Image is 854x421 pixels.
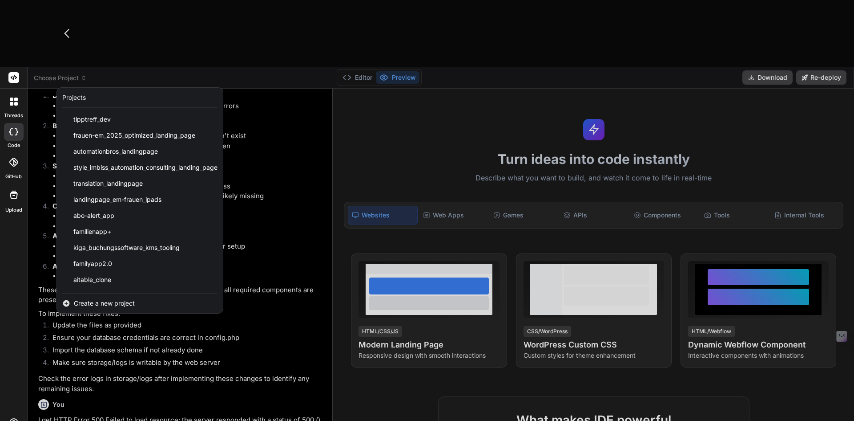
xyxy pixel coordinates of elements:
label: code [8,142,20,149]
label: threads [4,112,23,119]
label: Upload [5,206,22,214]
span: aitable_clone [73,275,111,284]
span: translation_landingpage [73,179,143,188]
span: style_imbiss_automation_consulting_landing_page [73,163,218,172]
span: tipptreff_dev [73,115,111,124]
span: frauen-em_2025_optimized_landing_page [73,131,195,140]
span: familienapp+ [73,227,111,236]
div: Projects [62,93,86,102]
span: landingpage_em-frauen_ipads [73,195,161,204]
span: automationbros_landingpage [73,147,158,156]
label: GitHub [5,173,22,180]
span: abo-alert_app [73,211,114,220]
span: Create a new project [74,299,135,308]
span: familyapp2.0 [73,259,112,268]
span: kiga_buchungssoftware_kms_tooling [73,243,180,252]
